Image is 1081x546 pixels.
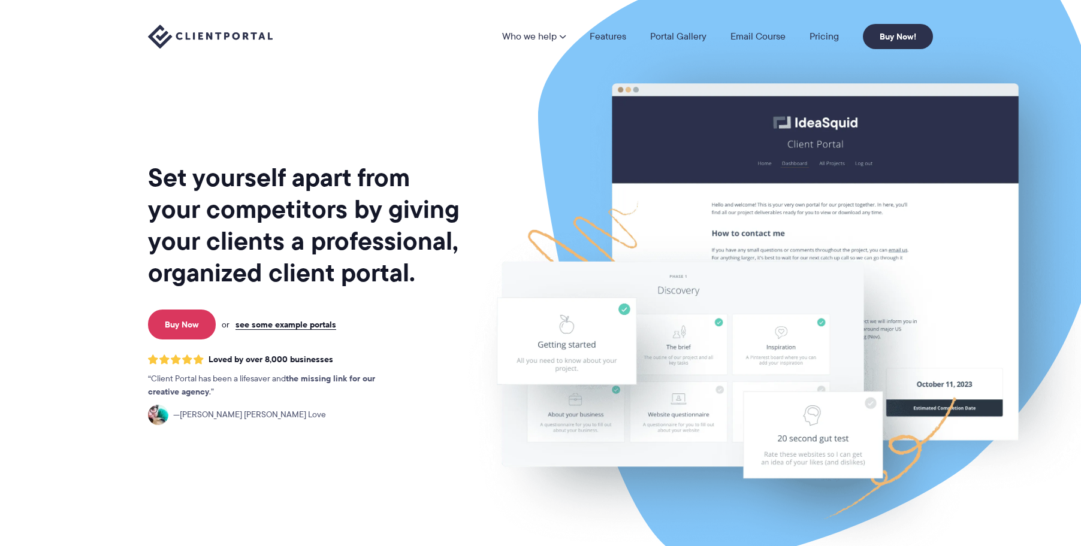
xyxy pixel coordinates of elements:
a: Features [590,32,626,41]
a: Buy Now [148,310,216,339]
h1: Set yourself apart from your competitors by giving your clients a professional, organized client ... [148,162,462,289]
a: Pricing [810,32,839,41]
strong: the missing link for our creative agency [148,372,375,398]
span: or [222,319,230,330]
a: Who we help [502,32,566,41]
span: [PERSON_NAME] [PERSON_NAME] Love [173,408,326,421]
a: Portal Gallery [650,32,706,41]
span: Loved by over 8,000 businesses [209,354,333,365]
p: Client Portal has been a lifesaver and . [148,372,400,399]
a: Email Course [730,32,786,41]
a: see some example portals [235,319,336,330]
a: Buy Now! [863,24,933,49]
